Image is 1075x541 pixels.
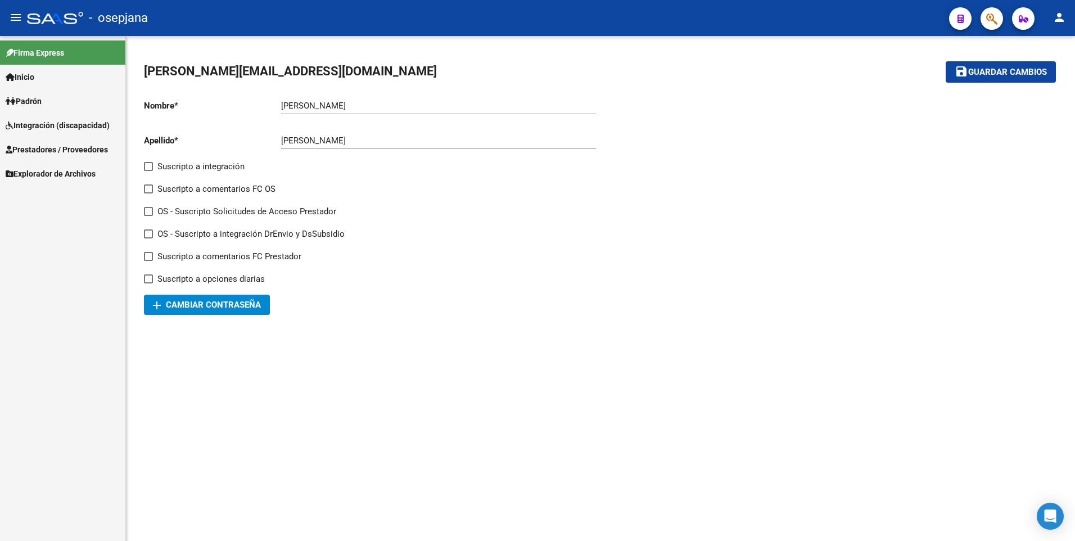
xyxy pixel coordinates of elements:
[150,299,164,312] mat-icon: add
[955,65,968,78] mat-icon: save
[157,205,336,218] span: OS - Suscripto Solicitudes de Acceso Prestador
[6,95,42,107] span: Padrón
[144,295,270,315] button: Cambiar Contraseña
[6,71,34,83] span: Inicio
[153,300,261,310] span: Cambiar Contraseña
[157,227,345,241] span: OS - Suscripto a integración DrEnvio y DsSubsidio
[968,67,1047,78] span: Guardar cambios
[157,250,301,263] span: Suscripto a comentarios FC Prestador
[144,64,437,78] span: [PERSON_NAME][EMAIL_ADDRESS][DOMAIN_NAME]
[1053,11,1066,24] mat-icon: person
[9,11,22,24] mat-icon: menu
[157,182,275,196] span: Suscripto a comentarios FC OS
[157,272,265,286] span: Suscripto a opciones diarias
[946,61,1056,82] button: Guardar cambios
[89,6,148,30] span: - osepjana
[6,143,108,156] span: Prestadores / Proveedores
[1037,503,1064,530] div: Open Intercom Messenger
[157,160,245,173] span: Suscripto a integración
[6,119,110,132] span: Integración (discapacidad)
[6,47,64,59] span: Firma Express
[144,100,281,112] p: Nombre
[144,134,281,147] p: Apellido
[6,168,96,180] span: Explorador de Archivos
